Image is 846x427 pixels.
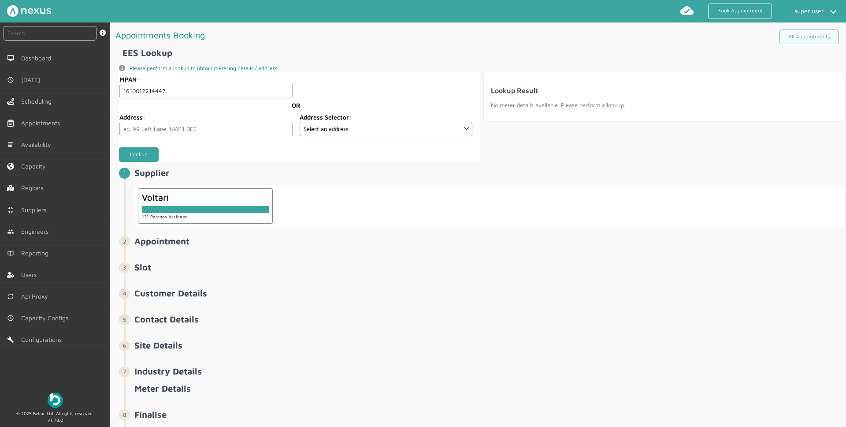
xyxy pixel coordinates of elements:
h1: Appointments Booking [115,26,480,44]
label: Address Selector: [300,112,473,122]
img: regions.left-menu.svg [7,184,14,191]
h2: Appointment ️️️ [134,236,844,246]
span: Reporting [21,250,52,257]
span: Engineers [21,228,52,235]
img: md-build.svg [7,336,14,343]
span: Availability [21,141,55,148]
h2: Contact Details [134,314,844,324]
h2: Slot ️️️ [134,262,844,272]
img: md-time.svg [7,315,14,322]
img: appointments-left-menu.svg [7,120,14,127]
img: md-repeat.svg [7,293,14,300]
img: md-cloud-done.svg [680,4,694,18]
h2: Site Details [134,340,844,350]
input: Search by: Ref, PostCode, MPAN, MPRN, Account, Customer [4,26,96,41]
p: No meter details available. Please perform a lookup. [484,102,844,116]
img: md-list.svg [7,141,14,148]
span: [DATE] [21,76,44,83]
img: capacity-left-menu.svg [7,163,14,170]
span: Scheduling [21,98,55,105]
span: Configurations [21,336,65,343]
span: Please perform a lookup to obtain metering details / address. [130,65,278,72]
img: md-contract.svg [7,206,14,213]
button: Lookup [119,147,159,162]
div: Voltari [142,192,269,202]
span: Suppliers [21,206,50,213]
img: md-time.svg [7,76,14,83]
label: MPAN: [119,75,293,84]
input: eg. 99 Left Lane, NW11 0EE [119,122,293,136]
span: Regions [21,184,47,191]
span: Users [21,271,40,278]
img: md-desktop.svg [7,55,14,62]
img: scheduling-left-menu.svg [7,98,14,105]
span: Capacity [21,163,49,170]
label: Address: [119,112,293,122]
h2: Customer Details ️️️ [134,288,844,298]
span: Dashboard [21,55,55,62]
img: md-people.svg [7,228,14,235]
h2: Supplier ️️️ [134,168,844,178]
span: Capacity Configs [21,315,72,322]
span: Appointments [21,120,63,127]
h2: EES Lookup [115,48,844,58]
h2: Industry Details [134,366,844,376]
span: Api Proxy [21,293,52,300]
a: Book Appointment [708,4,772,19]
div: OR [119,102,472,109]
img: md-book.svg [7,250,14,257]
h3: Lookup Result [484,79,844,94]
img: Beboc Logo [48,393,63,408]
h2: Meter Details [134,383,844,393]
a: All Appointments [779,30,839,44]
small: 131 Patches Assigned [142,214,188,219]
h2: Finalise [134,409,844,420]
img: user-left-menu.svg [7,271,14,278]
img: Nexus [7,5,51,17]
